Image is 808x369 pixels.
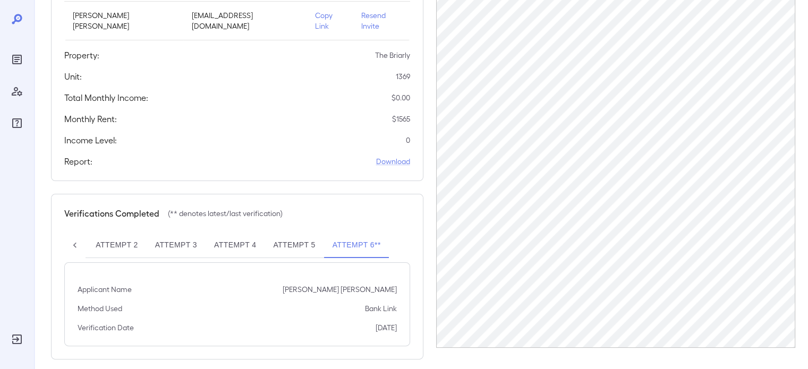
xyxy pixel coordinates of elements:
p: [EMAIL_ADDRESS][DOMAIN_NAME] [192,10,298,31]
h5: Verifications Completed [64,207,159,220]
h5: Total Monthly Income: [64,91,148,104]
p: Resend Invite [361,10,401,31]
a: Download [376,156,410,167]
p: Applicant Name [78,284,132,295]
button: Attempt 5 [265,233,324,258]
p: [PERSON_NAME] [PERSON_NAME] [283,284,397,295]
p: $ 1565 [392,114,410,124]
p: Method Used [78,303,122,314]
div: FAQ [8,115,25,132]
h5: Monthly Rent: [64,113,117,125]
h5: Report: [64,155,92,168]
p: Copy Link [315,10,345,31]
p: Verification Date [78,322,134,333]
p: [PERSON_NAME] [PERSON_NAME] [73,10,175,31]
button: Attempt 6** [324,233,389,258]
p: 1369 [396,71,410,82]
p: The Briarly [375,50,410,61]
p: [DATE] [376,322,397,333]
h5: Income Level: [64,134,117,147]
button: Attempt 4 [206,233,265,258]
p: 0 [406,135,410,145]
p: (** denotes latest/last verification) [168,208,283,219]
p: Bank Link [365,303,397,314]
p: $ 0.00 [392,92,410,103]
div: Reports [8,51,25,68]
button: Attempt 3 [147,233,206,258]
div: Manage Users [8,83,25,100]
h5: Unit: [64,70,82,83]
h5: Property: [64,49,99,62]
div: Log Out [8,331,25,348]
button: Attempt 2 [87,233,146,258]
